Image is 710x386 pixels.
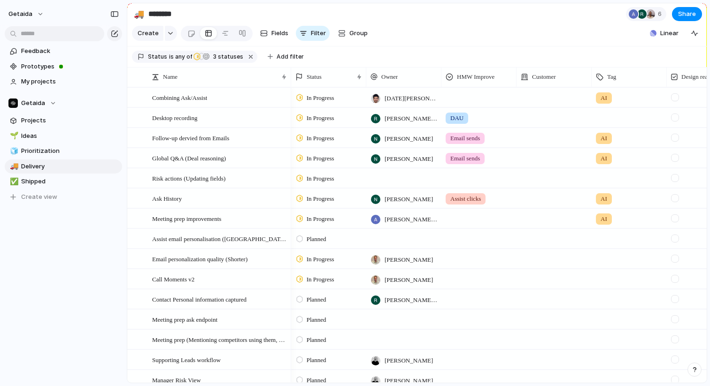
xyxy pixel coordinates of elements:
span: [PERSON_NAME] [385,275,433,285]
span: Meeting prep improvements [152,213,221,224]
span: Group [349,29,368,38]
span: Follow-up dervied from Emails [152,132,229,143]
span: AI [601,154,607,163]
span: DAU [450,114,463,123]
span: Owner [381,72,398,82]
a: Prototypes [5,60,122,74]
span: Shipped [21,177,119,186]
a: My projects [5,75,122,89]
span: Status [148,53,167,61]
span: Email personalization quality (Shorter) [152,253,247,264]
span: In Progress [307,255,334,264]
span: any of [174,53,192,61]
span: Add filter [277,53,304,61]
span: Delivery [21,162,119,171]
span: [PERSON_NAME] Sarma [385,215,437,224]
span: In Progress [307,93,334,103]
div: 🌱 [10,130,16,141]
a: Feedback [5,44,122,58]
span: Contact Personal information captured [152,294,247,304]
button: Add filter [262,50,309,63]
button: Share [672,7,702,21]
span: Desktop recording [152,112,197,123]
div: 🚚 [134,8,144,20]
span: Call Moments v2 [152,273,194,284]
span: Assist email personalisation ([GEOGRAPHIC_DATA]) [152,233,288,244]
span: [PERSON_NAME] [385,376,433,386]
span: In Progress [307,275,334,284]
span: 3 [210,53,218,60]
span: Planned [307,295,326,304]
a: 🧊Prioritization [5,144,122,158]
span: [PERSON_NAME] [385,255,433,265]
a: 🌱Ideas [5,129,122,143]
span: [PERSON_NAME] [385,134,433,144]
span: My projects [21,77,119,86]
a: 🚚Delivery [5,159,122,174]
span: Customer [532,72,556,82]
span: Manager Risk View [152,374,201,385]
button: Linear [646,26,682,40]
span: Risk actions (Updating fields) [152,173,225,183]
span: In Progress [307,134,334,143]
button: Create [132,26,163,41]
button: Getaida [5,96,122,110]
div: 🚚 [10,161,16,172]
span: Meeting prep ask endpoint [152,314,217,325]
span: getaida [8,9,32,19]
span: [PERSON_NAME] [385,356,433,365]
span: Filter [311,29,326,38]
span: Fields [271,29,288,38]
button: Filter [296,26,330,41]
span: 6 [658,9,664,19]
span: Meeting prep (Mentioning competitors using them, or other similar companies) [152,334,288,345]
span: is [169,53,174,61]
span: Linear [660,29,679,38]
span: Feedback [21,46,119,56]
span: AI [601,194,607,204]
span: In Progress [307,194,334,204]
span: HMW Improve [457,72,494,82]
span: In Progress [307,154,334,163]
span: [DATE][PERSON_NAME] [385,94,437,103]
span: Email sends [450,154,480,163]
span: Getaida [21,98,45,108]
button: Fields [256,26,292,41]
button: 🚚 [8,162,18,171]
div: 🧊 [10,146,16,157]
span: Planned [307,315,326,325]
a: ✅Shipped [5,174,122,189]
span: [PERSON_NAME] [PERSON_NAME] [385,295,437,305]
span: [PERSON_NAME] [385,154,433,164]
span: Prioritization [21,146,119,156]
span: Tag [607,72,616,82]
span: Planned [307,235,326,244]
button: getaida [4,7,49,22]
span: AI [601,214,607,224]
span: Combining Ask/Assist [152,92,207,103]
button: 🌱 [8,131,18,141]
span: Share [678,9,696,19]
a: Projects [5,114,122,128]
button: isany of [167,52,194,62]
span: statuses [210,53,243,61]
span: [PERSON_NAME] [385,195,433,204]
span: Create view [21,192,57,202]
button: 🚚 [131,7,147,22]
span: Projects [21,116,119,125]
span: Ask History [152,193,182,204]
span: In Progress [307,174,334,183]
span: Status [307,72,322,82]
span: Assist clicks [450,194,481,204]
span: Planned [307,335,326,345]
span: Email sends [450,134,480,143]
button: Group [333,26,372,41]
button: 3 statuses [193,52,245,62]
div: ✅ [10,176,16,187]
button: 🧊 [8,146,18,156]
span: AI [601,134,607,143]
